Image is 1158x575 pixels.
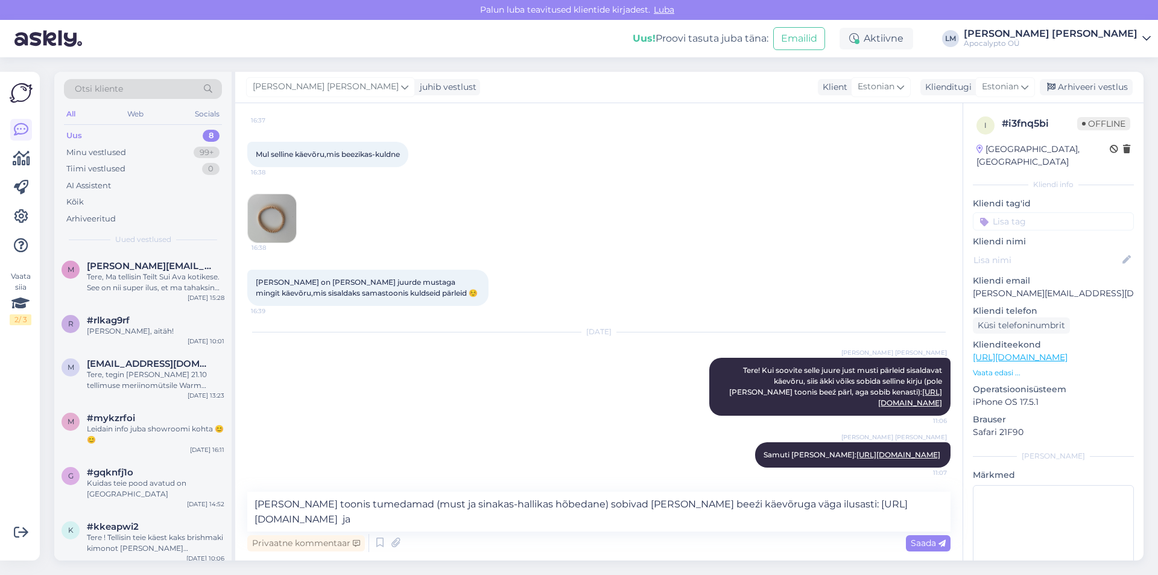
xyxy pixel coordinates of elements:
div: Küsi telefoninumbrit [973,317,1070,334]
div: Vaata siia [10,271,31,325]
div: [DATE] 16:11 [190,445,224,454]
span: [PERSON_NAME] on [PERSON_NAME] juurde mustaga mingit käevõru,mis sisaldaks samastoonis kuldseid p... [256,278,478,297]
div: [DATE] 15:28 [188,293,224,302]
div: Proovi tasuta juba täna: [633,31,768,46]
img: Askly Logo [10,81,33,104]
p: Klienditeekond [973,338,1134,351]
span: g [68,471,74,480]
p: Märkmed [973,469,1134,481]
span: Estonian [858,80,894,94]
div: LM [942,30,959,47]
span: r [68,319,74,328]
img: Attachment [248,194,296,243]
div: 8 [203,130,220,142]
span: 16:37 [251,116,296,125]
div: Uus [66,130,82,142]
p: Kliendi email [973,275,1134,287]
span: Saada [911,538,946,548]
div: Tere, tegin [PERSON_NAME] 21.10 tellimuse meriinomütsile Warm Taupe, kas saaksin selle ümber vahe... [87,369,224,391]
span: [PERSON_NAME] [PERSON_NAME] [841,433,947,442]
span: k [68,526,74,535]
div: All [64,106,78,122]
div: Privaatne kommentaar [247,535,365,551]
span: Uued vestlused [115,234,171,245]
div: # i3fnq5bi [1002,116,1077,131]
div: juhib vestlust [415,81,476,94]
div: Klienditugi [920,81,972,94]
p: [PERSON_NAME][EMAIL_ADDRESS][DOMAIN_NAME] [973,287,1134,300]
div: Kõik [66,196,84,208]
p: Safari 21F90 [973,426,1134,439]
p: Kliendi tag'id [973,197,1134,210]
a: [PERSON_NAME] [PERSON_NAME]Apocalypto OÜ [964,29,1151,48]
span: 16:39 [251,307,296,316]
div: [DATE] 10:01 [188,337,224,346]
button: Emailid [773,27,825,50]
div: Web [125,106,146,122]
span: 11:07 [902,468,947,477]
span: Samuti [PERSON_NAME]: [764,450,942,459]
div: 99+ [194,147,220,159]
span: Mul selline käevõru,mis beezikas-kuldne [256,150,400,159]
a: [URL][DOMAIN_NAME] [973,352,1068,363]
span: margit.valdmann@gmail.com [87,261,212,272]
textarea: [PERSON_NAME] toonis tumedamad (must ja sinakas-hallikas hõbedane) sobivad [PERSON_NAME] beeźi kä... [247,492,951,532]
div: [DATE] 13:23 [188,391,224,400]
div: Leidain info juba showroomi kohta 😊😊 [87,424,224,445]
div: Tiimi vestlused [66,163,125,175]
span: Luba [650,4,678,15]
div: [DATE] 10:06 [186,554,224,563]
span: m [68,417,74,426]
div: Kuidas teie pood avatud on [GEOGRAPHIC_DATA] [87,478,224,500]
span: 16:38 [252,243,297,252]
div: Socials [192,106,222,122]
div: Klient [818,81,847,94]
div: Minu vestlused [66,147,126,159]
span: #rlkag9rf [87,315,130,326]
input: Lisa tag [973,212,1134,230]
p: iPhone OS 17.5.1 [973,396,1134,408]
div: [GEOGRAPHIC_DATA], [GEOGRAPHIC_DATA] [976,143,1110,168]
span: 16:38 [251,168,296,177]
span: #gqknfj1o [87,467,133,478]
div: Kliendi info [973,179,1134,190]
span: 11:06 [902,416,947,425]
div: 2 / 3 [10,314,31,325]
p: Operatsioonisüsteem [973,383,1134,396]
a: [URL][DOMAIN_NAME] [856,450,940,459]
span: i [984,121,987,130]
span: Offline [1077,117,1130,130]
div: [PERSON_NAME] [973,451,1134,462]
p: Kliendi telefon [973,305,1134,317]
b: Uus! [633,33,656,44]
div: [DATE] [247,326,951,337]
p: Kliendi nimi [973,235,1134,248]
span: Otsi kliente [75,83,123,95]
span: #kkeapwi2 [87,521,139,532]
div: AI Assistent [66,180,111,192]
p: Vaata edasi ... [973,367,1134,378]
div: Arhiveeritud [66,213,116,225]
span: m [68,363,74,372]
div: Tere, Ma tellisin Teilt Sui Ava kotikese. See on nii super ilus, et ma tahaksin tellida ühe veel,... [87,272,224,293]
span: m [68,265,74,274]
span: Tere! Kui soovite selle juure just musti pärleid sisaldavat käevõru, siis äkki võiks sobida selli... [729,366,944,407]
div: Tere ! Tellisin teie käest kaks brishmaki kimonot [PERSON_NAME] [PERSON_NAME] eile. Võite need üh... [87,532,224,554]
div: [PERSON_NAME] [PERSON_NAME] [964,29,1137,39]
div: Arhiveeri vestlus [1040,79,1133,95]
span: marikatapasia@gmail.com [87,358,212,369]
span: Estonian [982,80,1019,94]
div: Apocalypto OÜ [964,39,1137,48]
p: Brauser [973,413,1134,426]
span: [PERSON_NAME] [PERSON_NAME] [841,348,947,357]
div: [DATE] 14:52 [187,500,224,509]
span: #mykzrfoi [87,413,135,424]
div: Aktiivne [840,28,913,49]
input: Lisa nimi [973,253,1120,267]
div: [PERSON_NAME], aitäh! [87,326,224,337]
div: 0 [202,163,220,175]
span: [PERSON_NAME] [PERSON_NAME] [253,80,399,94]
